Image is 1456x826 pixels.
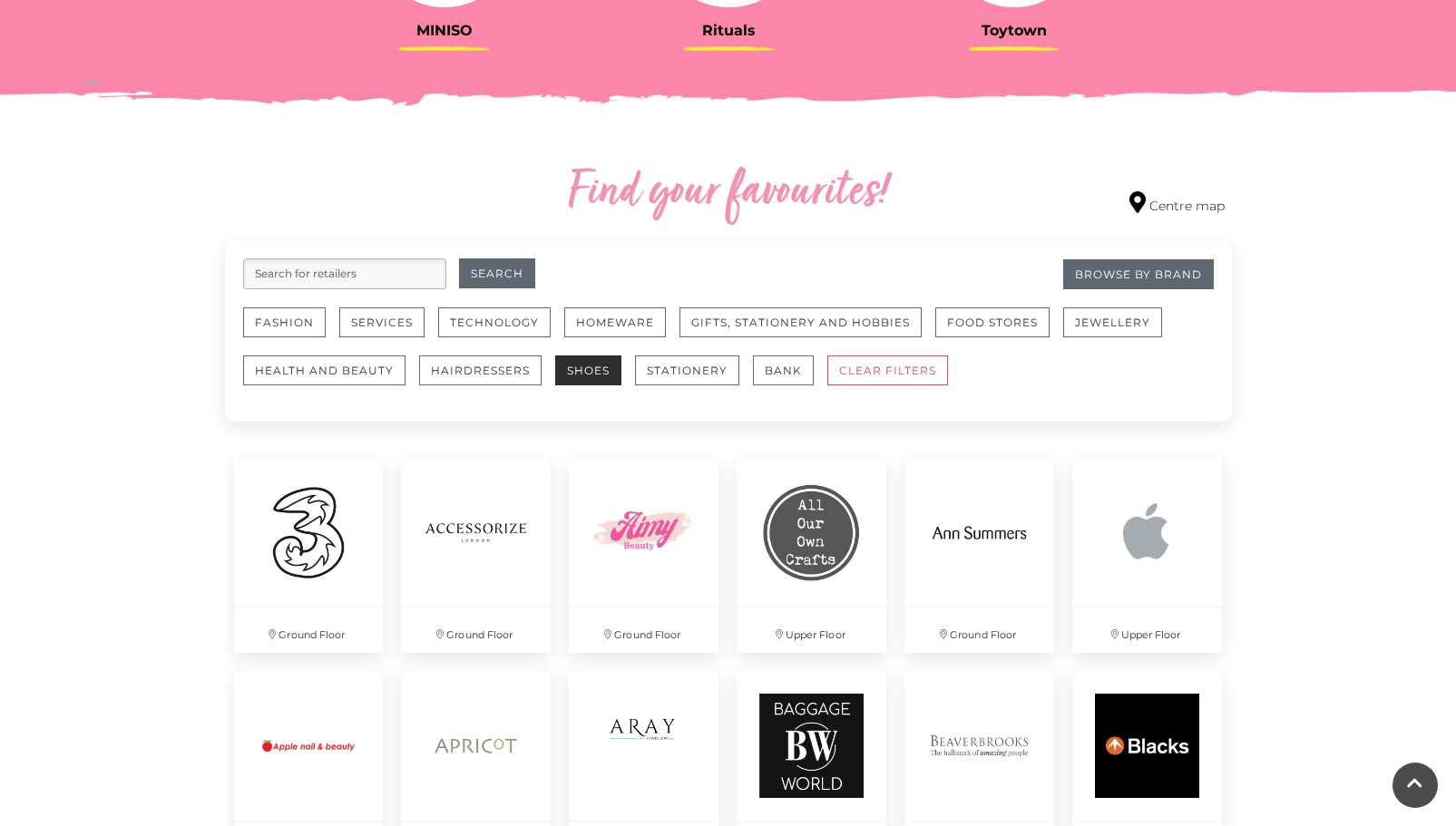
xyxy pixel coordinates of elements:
[339,307,438,355] a: Services
[827,355,948,385] button: CLEAR FILTERS
[1063,449,1231,662] a: Upper Floor
[885,22,1143,39] h3: Toytown
[753,355,827,403] a: Bank
[895,449,1063,662] a: Ground Floor
[438,307,551,337] button: Technology
[1072,608,1222,653] p: Upper Floor
[560,449,728,662] a: Ground Floor
[243,355,419,403] a: Health and Beauty
[1063,307,1162,337] button: Jewellery
[234,608,384,653] p: Ground Floor
[635,355,753,403] a: Stationery
[419,355,542,385] button: Hairdressers
[392,449,560,662] a: Ground Floor
[316,22,573,39] h3: MINISO
[339,307,425,337] button: Services
[564,307,679,355] a: Homeware
[564,307,666,337] button: Homeware
[679,307,922,337] button: Gifts, Stationery and Hobbies
[679,307,935,355] a: Gifts, Stationery and Hobbies
[569,608,718,653] p: Ground Floor
[935,307,1063,355] a: Food Stores
[728,449,895,662] a: Upper Floor
[1129,191,1225,216] a: Centre map
[827,355,962,403] a: CLEAR FILTERS
[401,608,551,653] p: Ground Floor
[555,355,621,385] button: Shoes
[397,164,1060,222] h2: Find your favourites!
[753,355,814,385] button: Bank
[601,22,858,39] h3: Rituals
[1063,307,1176,355] a: Jewellery
[555,355,635,403] a: Shoes
[904,608,1054,653] p: Ground Floor
[438,307,564,355] a: Technology
[243,355,406,385] button: Health and Beauty
[243,258,446,289] input: Search for retailers
[243,307,339,355] a: Fashion
[243,307,326,337] button: Fashion
[935,307,1050,337] button: Food Stores
[459,258,535,288] button: Search
[225,449,393,662] a: Ground Floor
[737,608,886,653] p: Upper Floor
[419,355,555,403] a: Hairdressers
[1063,259,1214,289] a: Browse By Brand
[635,355,739,385] button: Stationery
